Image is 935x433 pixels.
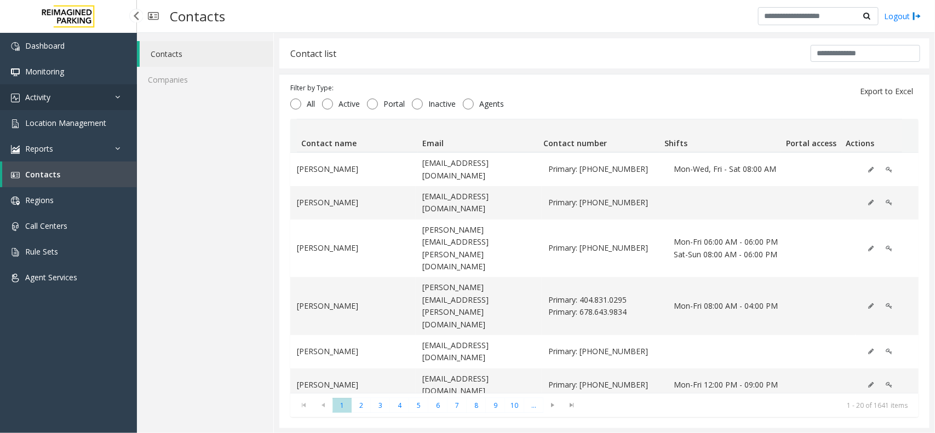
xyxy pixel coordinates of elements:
[290,47,336,61] div: Contact list
[548,345,661,357] span: Primary: 404-536-4923
[164,3,231,30] h3: Contacts
[505,398,524,413] span: Page 10
[674,249,786,261] span: Sat-Sun 08:00 AM - 06:00 PM
[862,298,880,314] button: Edit (disabled)
[11,42,20,51] img: 'icon'
[290,119,919,393] div: Data table
[565,401,580,409] span: Go to the last page
[862,377,880,393] button: Edit (disabled)
[412,99,423,109] input: Inactive
[474,99,509,109] span: Agents
[416,220,541,278] td: [PERSON_NAME][EMAIL_ADDRESS][PERSON_NAME][DOMAIN_NAME]
[862,161,880,178] button: Edit (disabled)
[548,242,661,254] span: Primary: 404-409-1757
[25,246,58,257] span: Rule Sets
[297,119,418,152] th: Contact name
[416,153,541,186] td: [EMAIL_ADDRESS][DOMAIN_NAME]
[290,186,416,220] td: [PERSON_NAME]
[880,194,898,211] button: Edit Portal Access (disabled)
[332,398,352,413] span: Page 1
[11,274,20,282] img: 'icon'
[862,194,880,211] button: Edit (disabled)
[140,41,273,67] a: Contacts
[409,398,428,413] span: Page 5
[25,169,60,180] span: Contacts
[524,398,543,413] span: Page 11
[11,197,20,205] img: 'icon'
[290,335,416,368] td: [PERSON_NAME]
[416,335,541,368] td: [EMAIL_ADDRESS][DOMAIN_NAME]
[25,272,77,282] span: Agent Services
[416,186,541,220] td: [EMAIL_ADDRESS][DOMAIN_NAME]
[11,248,20,257] img: 'icon'
[423,99,461,109] span: Inactive
[467,398,486,413] span: Page 8
[11,68,20,77] img: 'icon'
[486,398,505,413] span: Page 9
[546,401,560,409] span: Go to the next page
[11,94,20,102] img: 'icon'
[862,240,880,257] button: Edit (disabled)
[588,401,908,410] kendo-pager-info: 1 - 20 of 1641 items
[418,119,539,152] th: Email
[25,92,50,102] span: Activity
[880,298,898,314] button: Edit Portal Access (disabled)
[660,119,781,152] th: Shifts
[390,398,409,413] span: Page 4
[301,99,320,109] span: All
[25,41,65,51] span: Dashboard
[543,398,563,413] span: Go to the next page
[290,153,416,186] td: [PERSON_NAME]
[11,145,20,154] img: 'icon'
[548,294,661,306] span: Primary: 404.831.0295
[880,161,898,178] button: Edit Portal Access (disabled)
[25,221,67,231] span: Call Centers
[884,10,921,22] a: Logout
[913,10,921,22] img: logout
[322,99,333,109] input: Active
[137,67,273,93] a: Companies
[378,99,410,109] span: Portal
[548,197,661,209] span: Primary: 404-688-6492
[428,398,448,413] span: Page 6
[563,398,582,413] span: Go to the last page
[674,379,786,391] span: Mon-Fri 12:00 PM - 09:00 PM
[290,368,416,402] td: [PERSON_NAME]
[853,83,920,100] button: Export to Excel
[11,222,20,231] img: 'icon'
[880,343,898,360] button: Edit Portal Access (disabled)
[290,220,416,278] td: [PERSON_NAME]
[11,171,20,180] img: 'icon'
[463,99,474,109] input: Agents
[2,161,137,187] a: Contacts
[416,368,541,402] td: [EMAIL_ADDRESS][DOMAIN_NAME]
[842,119,903,152] th: Actions
[11,119,20,128] img: 'icon'
[352,398,371,413] span: Page 2
[290,277,416,335] td: [PERSON_NAME]
[25,143,53,154] span: Reports
[333,99,365,109] span: Active
[880,377,898,393] button: Edit Portal Access (disabled)
[548,163,661,175] span: Primary: 404-597-0824
[674,236,786,248] span: Mon-Fri 06:00 AM - 06:00 PM
[25,118,106,128] span: Location Management
[416,277,541,335] td: [PERSON_NAME][EMAIL_ADDRESS][PERSON_NAME][DOMAIN_NAME]
[674,300,786,312] span: Mon-Fri 08:00 AM - 04:00 PM
[862,343,880,360] button: Edit (disabled)
[781,119,842,152] th: Portal access
[548,306,661,318] span: Primary: 678.643.9834
[674,163,786,175] span: Mon-Wed, Fri - Sat 08:00 AM
[367,99,378,109] input: Portal
[25,66,64,77] span: Monitoring
[148,3,159,30] img: pageIcon
[448,398,467,413] span: Page 7
[539,119,660,152] th: Contact number
[25,195,54,205] span: Regions
[880,240,898,257] button: Edit Portal Access (disabled)
[371,398,390,413] span: Page 3
[548,379,661,391] span: Primary: 205-451-2567
[290,99,301,109] input: All
[290,83,509,93] div: Filter by Type:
